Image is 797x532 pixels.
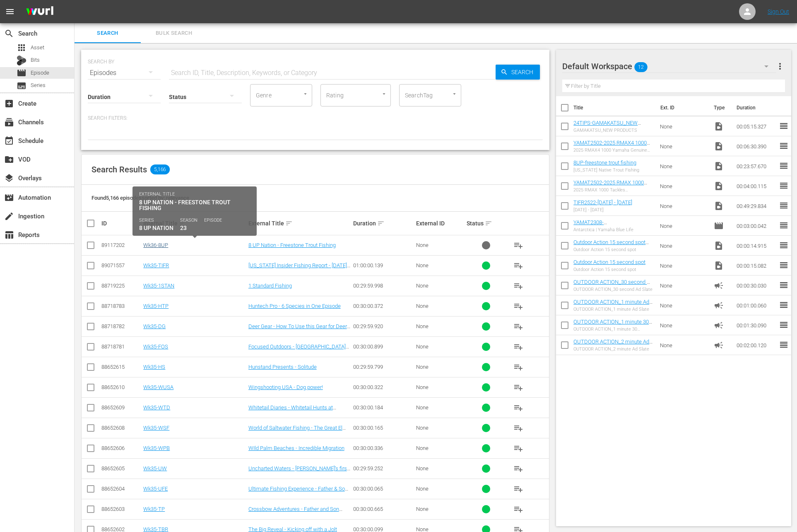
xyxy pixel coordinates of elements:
[248,425,346,437] a: World of Saltwater Fishing - The Great El Salvador Rooster Chase
[733,315,779,335] td: 00:01:30.090
[513,382,523,392] span: playlist_add
[513,322,523,331] span: playlist_add
[248,343,349,356] a: Focused Outdoors - [GEOGRAPHIC_DATA] [PERSON_NAME]
[101,242,141,248] div: 89117202
[31,81,46,89] span: Series
[416,220,464,227] div: External ID
[573,307,653,312] div: OUTDOOR ACTION_1 minute Ad Slate
[285,220,293,227] span: sort
[146,29,202,38] span: Bulk Search
[17,81,26,91] span: Series
[508,398,528,418] button: playlist_add
[508,438,528,458] button: playlist_add
[101,445,141,451] div: 88652606
[779,201,789,210] span: reorder
[17,68,26,78] span: Episode
[416,404,464,411] div: None
[508,377,528,397] button: playlist_add
[248,486,348,498] a: Ultimate Fishing Experience - Father & Son [PERSON_NAME]
[513,261,523,271] span: playlist_add
[416,364,464,370] div: None
[779,280,789,290] span: reorder
[775,56,785,76] button: more_vert
[779,121,789,131] span: reorder
[485,220,492,227] span: sort
[657,256,710,276] td: None
[657,116,710,136] td: None
[416,465,464,472] div: None
[508,418,528,438] button: playlist_add
[508,296,528,316] button: playlist_add
[513,240,523,250] span: playlist_add
[573,227,653,232] div: Antarctica | Yamaha Blue Life
[655,96,709,119] th: Ext. ID
[573,326,653,332] div: OUTDOOR ACTION_1 minute 30 seconds Ad Slate
[4,136,14,146] span: Schedule
[143,242,168,248] a: Wk36-8UP
[573,187,653,193] div: 2025 RMAX 1000 Tackles [GEOGRAPHIC_DATA] | Rock Crawling in AZ’s Rugged Terrain
[573,128,653,133] div: GAMAKATSU_NEW PRODUCTS
[513,423,523,433] span: playlist_add
[353,486,414,492] div: 00:30:00.065
[714,141,724,151] span: Video
[508,479,528,499] button: playlist_add
[416,445,464,451] div: None
[573,96,655,119] th: Title
[573,339,653,351] a: OUTDOOR ACTION_2 minute Ad Slate
[779,260,789,270] span: reorder
[4,211,14,221] span: Ingestion
[508,65,540,80] span: Search
[31,56,40,64] span: Bits
[101,404,141,411] div: 88652609
[779,320,789,330] span: reorder
[573,239,649,251] a: Outdoor Action 15 second spot 28f
[79,29,136,38] span: Search
[143,384,173,390] a: Wk35-WUSA
[768,8,789,15] a: Sign Out
[714,300,724,310] span: Ad
[4,29,14,39] span: Search
[513,301,523,311] span: playlist_add
[573,287,653,292] div: OUTDOOR ACTION_30 second Ad Slate
[248,384,323,390] a: Wingshooting USA - Dog power!
[573,247,653,252] div: Outdoor Action 15 second spot
[657,335,710,355] td: None
[248,364,317,370] a: Hunstand Presents - Solitude
[657,176,710,196] td: None
[17,56,26,65] div: Bits
[733,335,779,355] td: 00:02:00.120
[143,364,165,370] a: Wk35-HS
[416,384,464,390] div: None
[657,136,710,156] td: None
[101,384,141,390] div: 88652610
[573,199,632,206] a: TIFR2522-[DATE] - [DATE]
[733,136,779,156] td: 00:06:30.390
[508,459,528,479] button: playlist_add
[416,343,464,350] div: None
[17,43,26,53] span: Asset
[714,161,724,171] span: Video
[467,218,506,228] div: Status
[143,283,174,289] a: Wk35-1STAN
[101,303,141,309] div: 88718783
[657,276,710,295] td: None
[513,362,523,372] span: playlist_add
[775,61,785,71] span: more_vert
[573,346,653,352] div: OUTDOOR ACTION_2 minute Ad Slate
[709,96,732,119] th: Type
[508,499,528,519] button: playlist_add
[779,181,789,191] span: reorder
[353,283,414,289] div: 00:29:59.998
[101,506,141,512] div: 88652603
[91,195,189,201] span: Found 5,166 episodes sorted by: relevance
[4,230,14,240] span: Reports
[143,303,169,309] a: Wk35-HTP
[88,61,161,85] div: Episodes
[513,281,523,291] span: playlist_add
[101,364,141,370] div: 88652615
[562,55,776,78] div: Default Workspace
[733,236,779,256] td: 00:00:14.915
[573,279,653,291] a: OUTDOOR ACTION_30 second Ad Slate
[714,281,724,290] span: Ad
[248,218,351,228] div: External Title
